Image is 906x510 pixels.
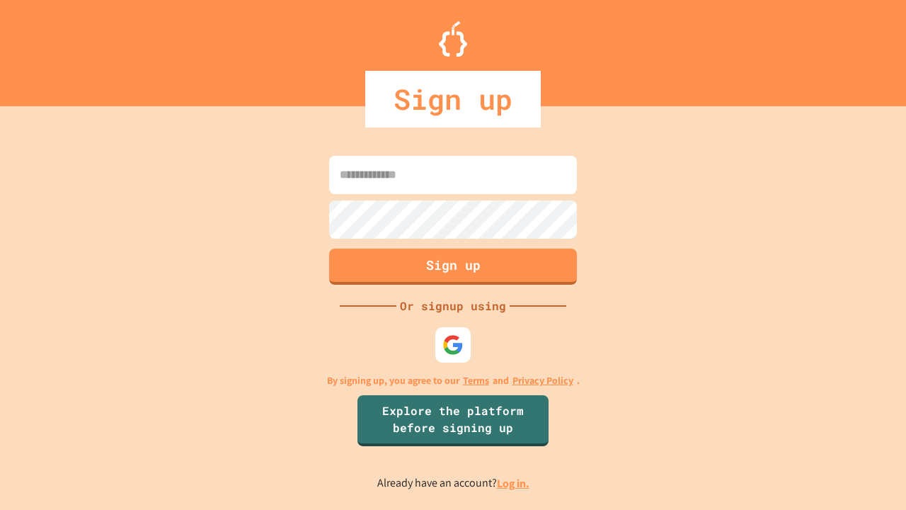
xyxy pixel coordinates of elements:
[329,249,577,285] button: Sign up
[497,476,529,491] a: Log in.
[442,334,464,356] img: google-icon.svg
[357,395,549,446] a: Explore the platform before signing up
[327,373,580,388] p: By signing up, you agree to our and .
[365,71,541,127] div: Sign up
[463,373,489,388] a: Terms
[377,475,529,492] p: Already have an account?
[512,373,573,388] a: Privacy Policy
[439,21,467,57] img: Logo.svg
[396,297,510,314] div: Or signup using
